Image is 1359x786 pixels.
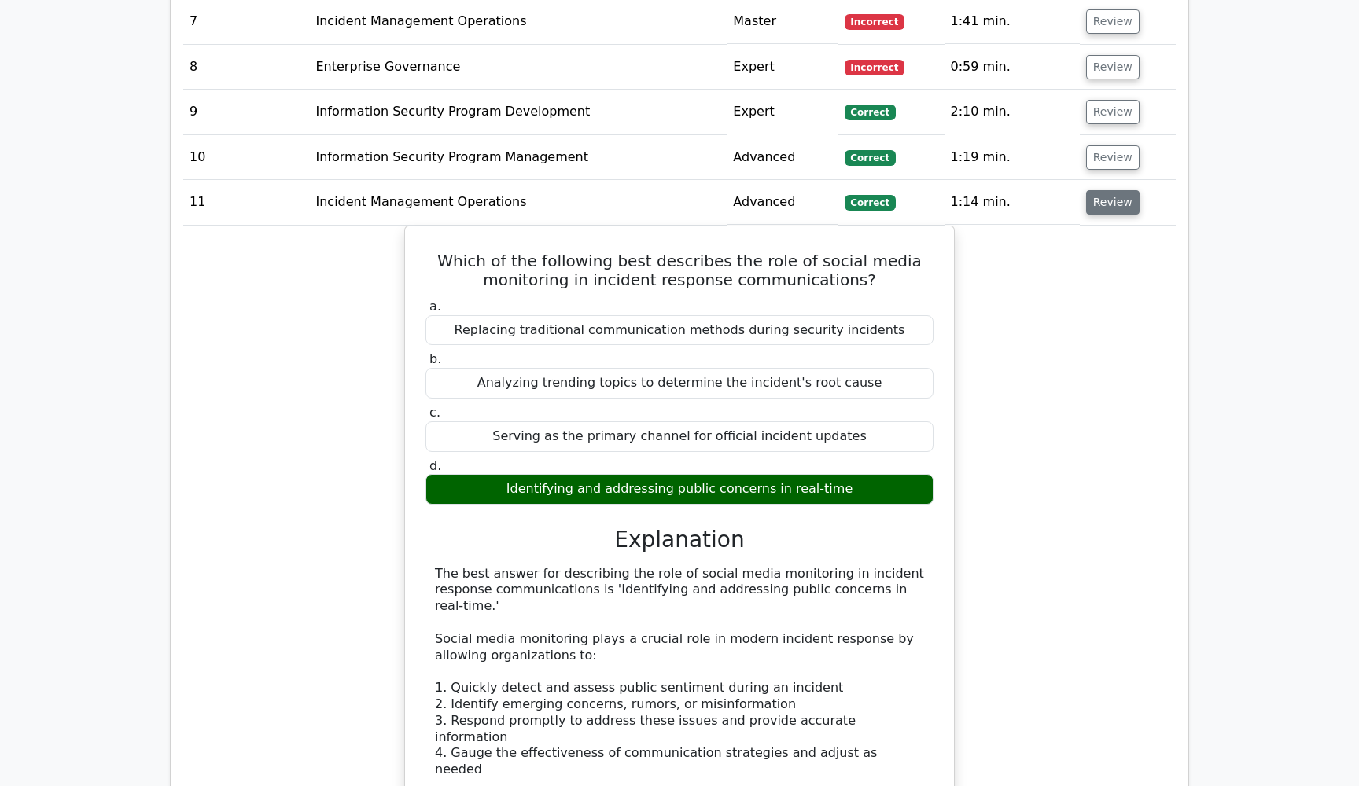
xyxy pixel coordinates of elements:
[945,90,1080,134] td: 2:10 min.
[845,105,896,120] span: Correct
[183,45,309,90] td: 8
[429,458,441,473] span: d.
[845,195,896,211] span: Correct
[845,14,905,30] span: Incorrect
[845,150,896,166] span: Correct
[309,45,727,90] td: Enterprise Governance
[727,135,838,180] td: Advanced
[183,180,309,225] td: 11
[845,60,905,75] span: Incorrect
[425,474,934,505] div: Identifying and addressing public concerns in real-time
[727,90,838,134] td: Expert
[309,135,727,180] td: Information Security Program Management
[727,45,838,90] td: Expert
[183,135,309,180] td: 10
[945,135,1080,180] td: 1:19 min.
[429,405,440,420] span: c.
[727,180,838,225] td: Advanced
[1086,55,1140,79] button: Review
[435,527,924,553] h3: Explanation
[945,45,1080,90] td: 0:59 min.
[945,180,1080,225] td: 1:14 min.
[425,421,934,452] div: Serving as the primary channel for official incident updates
[1086,145,1140,170] button: Review
[429,351,441,366] span: b.
[309,180,727,225] td: Incident Management Operations
[425,315,934,346] div: Replacing traditional communication methods during security incidents
[309,90,727,134] td: Information Security Program Development
[425,368,934,399] div: Analyzing trending topics to determine the incident's root cause
[1086,9,1140,34] button: Review
[429,299,441,314] span: a.
[1086,100,1140,124] button: Review
[1086,190,1140,215] button: Review
[424,252,935,289] h5: Which of the following best describes the role of social media monitoring in incident response co...
[183,90,309,134] td: 9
